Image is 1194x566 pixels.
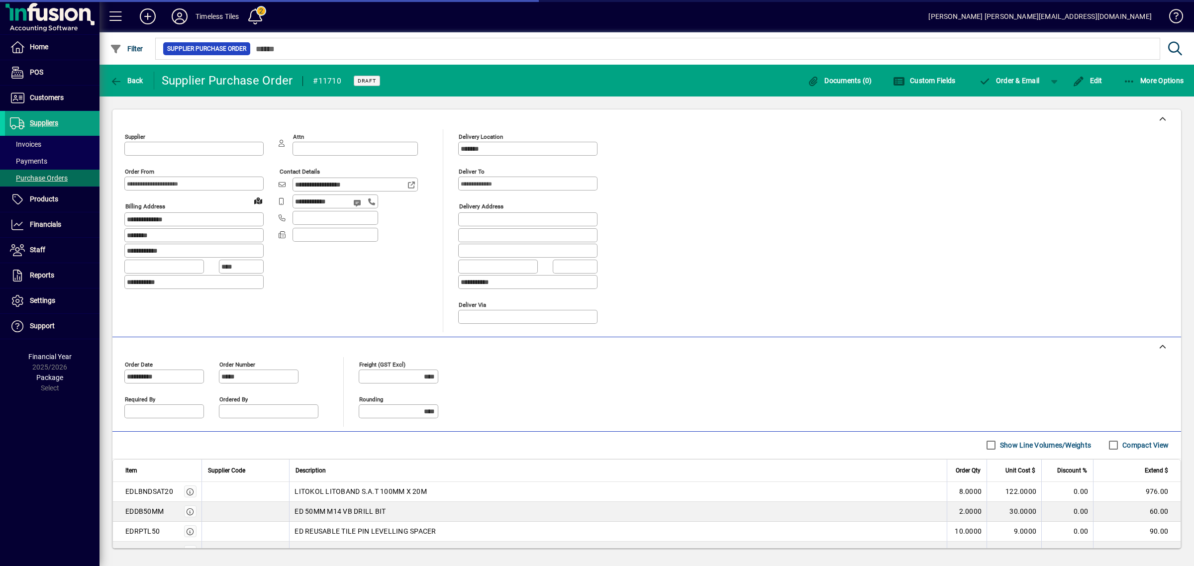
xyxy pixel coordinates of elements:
[125,133,145,140] mat-label: Supplier
[807,77,872,85] span: Documents (0)
[956,465,981,476] span: Order Qty
[295,486,427,496] span: LITOKOL LITOBAND S.A.T 100MM X 20M
[359,395,383,402] mat-label: Rounding
[1093,522,1181,542] td: 90.00
[1057,465,1087,476] span: Discount %
[30,68,43,76] span: POS
[1121,72,1187,90] button: More Options
[30,246,45,254] span: Staff
[1041,522,1093,542] td: 0.00
[295,506,386,516] span: ED 50MM M14 VB DRILL BIT
[196,8,239,24] div: Timeless Tiles
[998,440,1091,450] label: Show Line Volumes/Weights
[132,7,164,25] button: Add
[5,263,99,288] a: Reports
[947,482,987,502] td: 8.0000
[99,72,154,90] app-page-header-button: Back
[110,45,143,53] span: Filter
[5,153,99,170] a: Payments
[30,220,61,228] span: Financials
[359,361,405,368] mat-label: Freight (GST excl)
[125,506,164,516] div: EDDB50MM
[987,502,1041,522] td: 30.0000
[928,8,1152,24] div: [PERSON_NAME] [PERSON_NAME][EMAIL_ADDRESS][DOMAIN_NAME]
[219,361,255,368] mat-label: Order number
[459,168,485,175] mat-label: Deliver To
[30,271,54,279] span: Reports
[167,44,246,54] span: Supplier Purchase Order
[30,94,64,101] span: Customers
[987,522,1041,542] td: 9.0000
[805,72,875,90] button: Documents (0)
[125,168,154,175] mat-label: Order from
[125,465,137,476] span: Item
[1041,542,1093,562] td: 0.00
[36,374,63,381] span: Package
[295,546,436,556] span: PERFLEX POLYPRO #46 CALACATTA WHITE
[1120,440,1169,450] label: Compact View
[947,542,987,562] td: 4.0000
[107,72,146,90] button: Back
[30,119,58,127] span: Suppliers
[947,502,987,522] td: 2.0000
[5,238,99,263] a: Staff
[125,486,173,496] div: EDLBNDSAT20
[5,170,99,187] a: Purchase Orders
[125,526,160,536] div: EDRPTL50
[219,395,248,402] mat-label: Ordered by
[30,43,48,51] span: Home
[313,73,341,89] div: #11710
[1073,77,1102,85] span: Edit
[979,77,1039,85] span: Order & Email
[5,314,99,339] a: Support
[1093,482,1181,502] td: 976.00
[459,301,486,308] mat-label: Deliver via
[5,136,99,153] a: Invoices
[10,174,68,182] span: Purchase Orders
[295,526,436,536] span: ED REUSABLE TILE PIN LEVELLING SPACER
[30,322,55,330] span: Support
[974,72,1044,90] button: Order & Email
[10,157,47,165] span: Payments
[1123,77,1184,85] span: More Options
[125,361,153,368] mat-label: Order date
[28,353,72,361] span: Financial Year
[5,86,99,110] a: Customers
[208,465,245,476] span: Supplier Code
[1093,502,1181,522] td: 60.00
[293,133,304,140] mat-label: Attn
[296,465,326,476] span: Description
[107,40,146,58] button: Filter
[891,72,958,90] button: Custom Fields
[5,212,99,237] a: Financials
[250,192,266,208] a: View on map
[5,60,99,85] a: POS
[1005,465,1035,476] span: Unit Cost $
[1041,502,1093,522] td: 0.00
[1145,465,1168,476] span: Extend $
[1162,2,1182,34] a: Knowledge Base
[459,133,503,140] mat-label: Delivery Location
[5,35,99,60] a: Home
[10,140,41,148] span: Invoices
[30,296,55,304] span: Settings
[162,73,293,89] div: Supplier Purchase Order
[358,78,376,84] span: Draft
[987,482,1041,502] td: 122.0000
[110,77,143,85] span: Back
[30,195,58,203] span: Products
[125,395,155,402] mat-label: Required by
[893,77,956,85] span: Custom Fields
[346,191,370,215] button: Send SMS
[5,288,99,313] a: Settings
[164,7,196,25] button: Profile
[1041,482,1093,502] td: 0.00
[1070,72,1105,90] button: Edit
[5,187,99,212] a: Products
[125,546,174,556] div: EDPOLYPRO46
[987,542,1041,562] td: 35.0000
[1093,542,1181,562] td: 140.00
[947,522,987,542] td: 10.0000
